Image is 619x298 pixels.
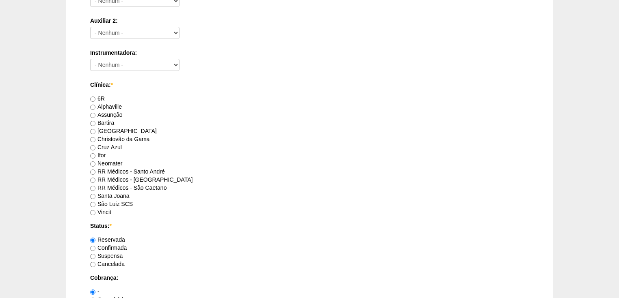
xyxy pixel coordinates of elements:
[90,193,130,199] label: Santa Joana
[90,178,95,183] input: RR Médicos - [GEOGRAPHIC_DATA]
[90,136,149,142] label: Christovão da Gama
[90,168,165,175] label: RR Médicos - Santo André
[111,81,113,88] span: Este campo é obrigatório.
[90,105,95,110] input: Alphaville
[90,144,122,150] label: Cruz Azul
[90,236,125,243] label: Reservada
[90,184,167,191] label: RR Médicos - São Caetano
[90,253,123,259] label: Suspensa
[90,209,111,215] label: Vincit
[90,201,133,207] label: São Luiz SCS
[90,222,529,230] label: Status:
[90,202,95,207] input: São Luiz SCS
[90,161,95,167] input: Neomater
[90,128,157,134] label: [GEOGRAPHIC_DATA]
[90,121,95,126] input: Bartira
[90,103,122,110] label: Alphaville
[90,81,529,89] label: Clínica:
[90,153,95,159] input: Ifor
[90,262,95,267] input: Cancelada
[90,244,127,251] label: Confirmada
[90,274,529,282] label: Cobrança:
[90,246,95,251] input: Confirmada
[90,176,193,183] label: RR Médicos - [GEOGRAPHIC_DATA]
[90,210,95,215] input: Vincit
[90,288,100,295] label: -
[90,238,95,243] input: Reservada
[90,137,95,142] input: Christovão da Gama
[90,17,529,25] label: Auxiliar 2:
[90,152,106,159] label: Ifor
[90,261,125,267] label: Cancelada
[90,49,529,57] label: Instrumentadora:
[90,186,95,191] input: RR Médicos - São Caetano
[90,194,95,199] input: Santa Joana
[90,96,95,102] input: 6R
[90,289,95,295] input: -
[90,169,95,175] input: RR Médicos - Santo André
[109,223,111,229] span: Este campo é obrigatório.
[90,129,95,134] input: [GEOGRAPHIC_DATA]
[90,111,122,118] label: Assunção
[90,95,105,102] label: 6R
[90,120,114,126] label: Bartira
[90,113,95,118] input: Assunção
[90,145,95,150] input: Cruz Azul
[90,254,95,259] input: Suspensa
[90,160,122,167] label: Neomater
